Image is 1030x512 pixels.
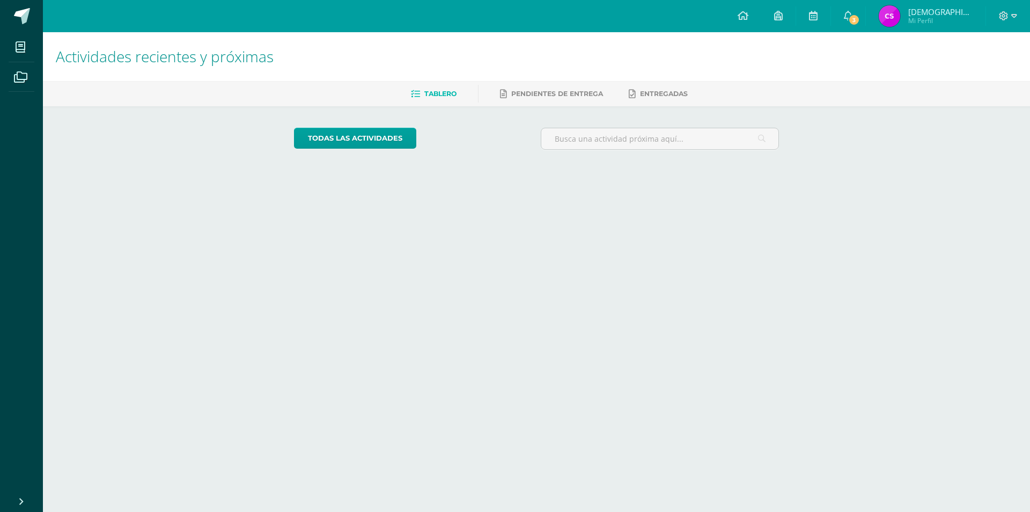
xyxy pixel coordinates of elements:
img: 550e9ee8622cf762997876864c022421.png [879,5,900,27]
span: Entregadas [640,90,688,98]
a: Entregadas [629,85,688,103]
span: Actividades recientes y próximas [56,46,274,67]
span: [DEMOGRAPHIC_DATA][PERSON_NAME] [908,6,973,17]
span: Mi Perfil [908,16,973,25]
span: Tablero [424,90,457,98]
input: Busca una actividad próxima aquí... [541,128,779,149]
a: todas las Actividades [294,128,416,149]
a: Tablero [411,85,457,103]
span: Pendientes de entrega [511,90,603,98]
span: 3 [848,14,860,26]
a: Pendientes de entrega [500,85,603,103]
